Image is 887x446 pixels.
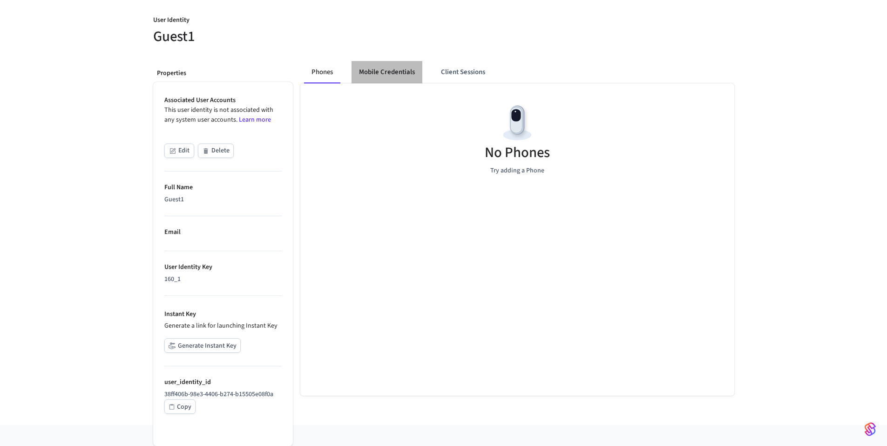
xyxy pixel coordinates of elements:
a: Learn more [239,115,271,124]
div: 160_1 [164,274,282,284]
p: User Identity Key [164,262,282,272]
button: Mobile Credentials [352,61,422,83]
button: Phones [304,61,340,83]
p: Generate a link for launching Instant Key [164,321,282,331]
p: Try adding a Phone [490,166,544,176]
button: Edit [164,144,194,158]
p: Email [164,227,282,237]
button: Delete [198,144,234,158]
button: Generate Instant Key [164,338,241,353]
img: Devices Empty State [496,102,538,144]
div: Guest1 [164,195,282,205]
p: Full Name [164,183,282,192]
h5: Guest1 [153,27,438,46]
p: 38ff406b-98e3-4406-b274-b15505e08f0a [164,390,282,399]
p: user_identity_id [164,377,282,387]
p: Properties [157,69,289,78]
p: This user identity is not associated with any system user accounts. [164,105,282,125]
div: Copy [177,401,191,413]
p: Instant Key [164,309,282,319]
p: Associated User Accounts [164,96,282,105]
p: User Identity [153,15,438,27]
h5: No Phones [485,143,550,162]
button: Client Sessions [433,61,493,83]
img: SeamLogoGradient.69752ec5.svg [865,422,876,437]
button: Copy [164,399,196,414]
